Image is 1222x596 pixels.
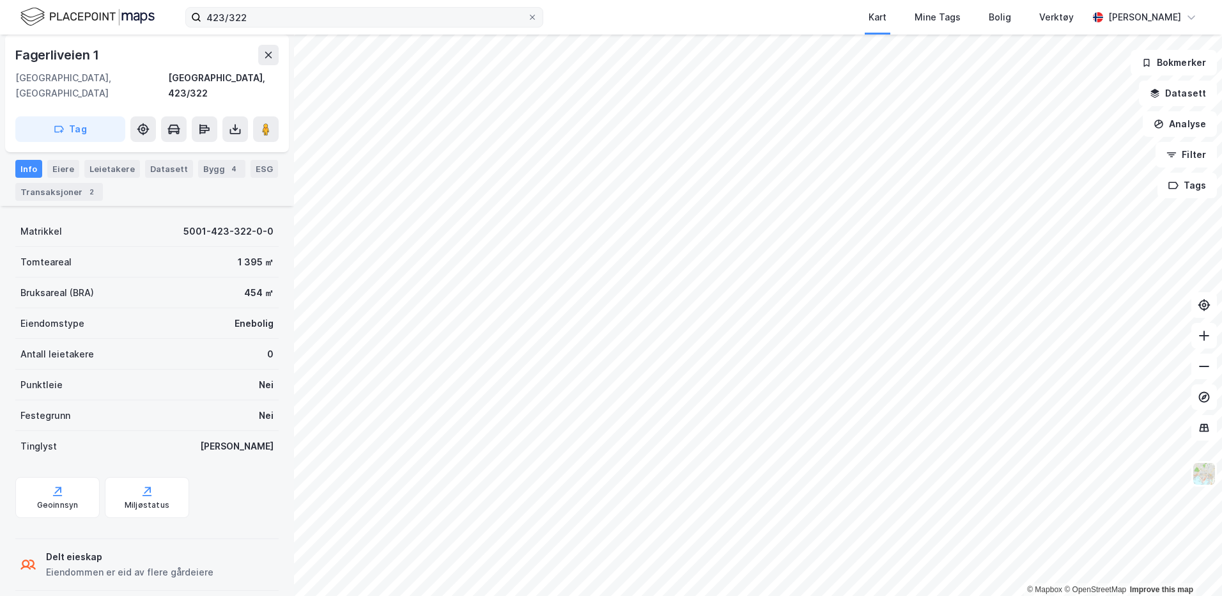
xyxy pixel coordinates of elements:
[251,160,278,178] div: ESG
[125,500,169,510] div: Miljøstatus
[869,10,886,25] div: Kart
[201,8,527,27] input: Søk på adresse, matrikkel, gårdeiere, leietakere eller personer
[20,377,63,393] div: Punktleie
[915,10,961,25] div: Mine Tags
[85,185,98,198] div: 2
[20,408,70,423] div: Festegrunn
[1108,10,1181,25] div: [PERSON_NAME]
[15,116,125,142] button: Tag
[1131,50,1217,75] button: Bokmerker
[198,160,245,178] div: Bygg
[1027,585,1062,594] a: Mapbox
[20,439,57,454] div: Tinglyst
[20,347,94,362] div: Antall leietakere
[15,183,103,201] div: Transaksjoner
[46,549,213,565] div: Delt eieskap
[228,162,240,175] div: 4
[1039,10,1074,25] div: Verktøy
[20,255,72,270] div: Tomteareal
[244,285,274,301] div: 454 ㎡
[1158,535,1222,596] iframe: Chat Widget
[1192,462,1216,486] img: Z
[1157,173,1217,198] button: Tags
[183,224,274,239] div: 5001-423-322-0-0
[84,160,140,178] div: Leietakere
[989,10,1011,25] div: Bolig
[46,565,213,580] div: Eiendommen er eid av flere gårdeiere
[238,255,274,270] div: 1 395 ㎡
[15,70,168,101] div: [GEOGRAPHIC_DATA], [GEOGRAPHIC_DATA]
[259,408,274,423] div: Nei
[20,6,155,28] img: logo.f888ab2527a4732fd821a326f86c7f29.svg
[259,377,274,393] div: Nei
[15,45,102,65] div: Fagerliveien 1
[1158,535,1222,596] div: Kontrollprogram for chat
[1130,585,1193,594] a: Improve this map
[1139,81,1217,106] button: Datasett
[200,439,274,454] div: [PERSON_NAME]
[20,224,62,239] div: Matrikkel
[235,316,274,331] div: Enebolig
[168,70,279,101] div: [GEOGRAPHIC_DATA], 423/322
[1156,142,1217,168] button: Filter
[267,347,274,362] div: 0
[1143,111,1217,137] button: Analyse
[47,160,79,178] div: Eiere
[15,160,42,178] div: Info
[37,500,79,510] div: Geoinnsyn
[1064,585,1126,594] a: OpenStreetMap
[145,160,193,178] div: Datasett
[20,316,84,331] div: Eiendomstype
[20,285,94,301] div: Bruksareal (BRA)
